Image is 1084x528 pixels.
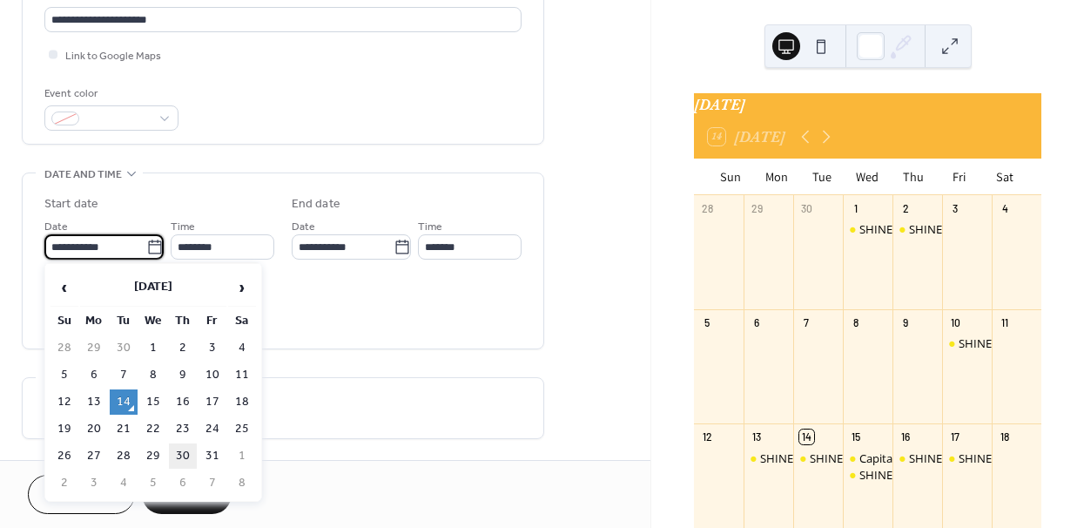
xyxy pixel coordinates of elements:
[169,308,197,334] th: Th
[199,362,226,388] td: 10
[169,362,197,388] td: 9
[228,443,256,469] td: 1
[942,450,992,466] div: SHINE OUTREACH EVENT - LEON
[793,450,843,466] div: SHINE OUTREACH EVENT - LEON
[849,430,864,444] div: 15
[171,218,195,236] span: Time
[228,335,256,361] td: 4
[139,308,167,334] th: We
[169,389,197,415] td: 16
[58,487,104,505] span: Cancel
[859,450,1037,466] div: Capital Coalition on Aging Meeting
[139,335,167,361] td: 1
[110,362,138,388] td: 7
[44,166,122,184] span: Date and time
[110,443,138,469] td: 28
[199,308,226,334] th: Fr
[998,200,1013,215] div: 4
[849,315,864,330] div: 8
[700,200,715,215] div: 28
[80,335,108,361] td: 29
[942,335,992,351] div: SHINE OUTREACH EVENT - LEON
[172,487,201,505] span: Save
[843,221,892,237] div: SHINE OUTREACH EVENT
[169,443,197,469] td: 30
[28,475,135,514] button: Cancel
[80,269,226,307] th: [DATE]
[139,362,167,388] td: 8
[899,315,913,330] div: 9
[849,200,864,215] div: 1
[292,218,315,236] span: Date
[229,270,255,305] span: ›
[753,159,798,194] div: Mon
[799,159,845,194] div: Tue
[750,315,764,330] div: 6
[750,200,764,215] div: 29
[982,159,1027,194] div: Sat
[80,308,108,334] th: Mo
[44,85,175,103] div: Event color
[110,389,138,415] td: 14
[51,270,77,305] span: ‹
[139,470,167,496] td: 5
[859,221,991,237] div: SHINE OUTREACH EVENT
[50,470,78,496] td: 2
[418,218,442,236] span: Time
[799,315,814,330] div: 7
[998,315,1013,330] div: 11
[799,430,814,444] div: 14
[50,416,78,442] td: 19
[899,200,913,215] div: 2
[948,200,963,215] div: 3
[199,470,226,496] td: 7
[998,430,1013,444] div: 18
[892,450,942,466] div: SHINE OUTREACH EVENT - LEON
[80,389,108,415] td: 13
[936,159,981,194] div: Fri
[228,470,256,496] td: 8
[65,47,161,65] span: Link to Google Maps
[44,195,98,213] div: Start date
[110,470,138,496] td: 4
[744,450,793,466] div: SHINE OUTREACH EVENT - LIBERTY
[948,315,963,330] div: 10
[139,389,167,415] td: 15
[700,430,715,444] div: 12
[845,159,890,194] div: Wed
[948,430,963,444] div: 17
[139,443,167,469] td: 29
[892,221,942,237] div: SHINE OUTREACH EVENT - LEON
[50,362,78,388] td: 5
[199,416,226,442] td: 24
[843,467,892,483] div: SHINE OUTREACH EVENT - LEON
[228,308,256,334] th: Sa
[169,416,197,442] td: 23
[199,335,226,361] td: 3
[228,362,256,388] td: 11
[169,335,197,361] td: 2
[810,450,1038,466] div: SHINE OUTREACH EVENT - [PERSON_NAME]
[760,450,943,466] div: SHINE OUTREACH EVENT - LIBERTY
[708,159,753,194] div: Sun
[110,308,138,334] th: Tu
[44,218,68,236] span: Date
[228,416,256,442] td: 25
[110,335,138,361] td: 30
[899,430,913,444] div: 16
[110,416,138,442] td: 21
[799,200,814,215] div: 30
[694,93,1041,116] div: [DATE]
[228,389,256,415] td: 18
[700,315,715,330] div: 5
[80,362,108,388] td: 6
[50,308,78,334] th: Su
[292,195,340,213] div: End date
[80,443,108,469] td: 27
[843,450,892,466] div: Capital Coalition on Aging Meeting
[891,159,936,194] div: Thu
[50,443,78,469] td: 26
[139,416,167,442] td: 22
[169,470,197,496] td: 6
